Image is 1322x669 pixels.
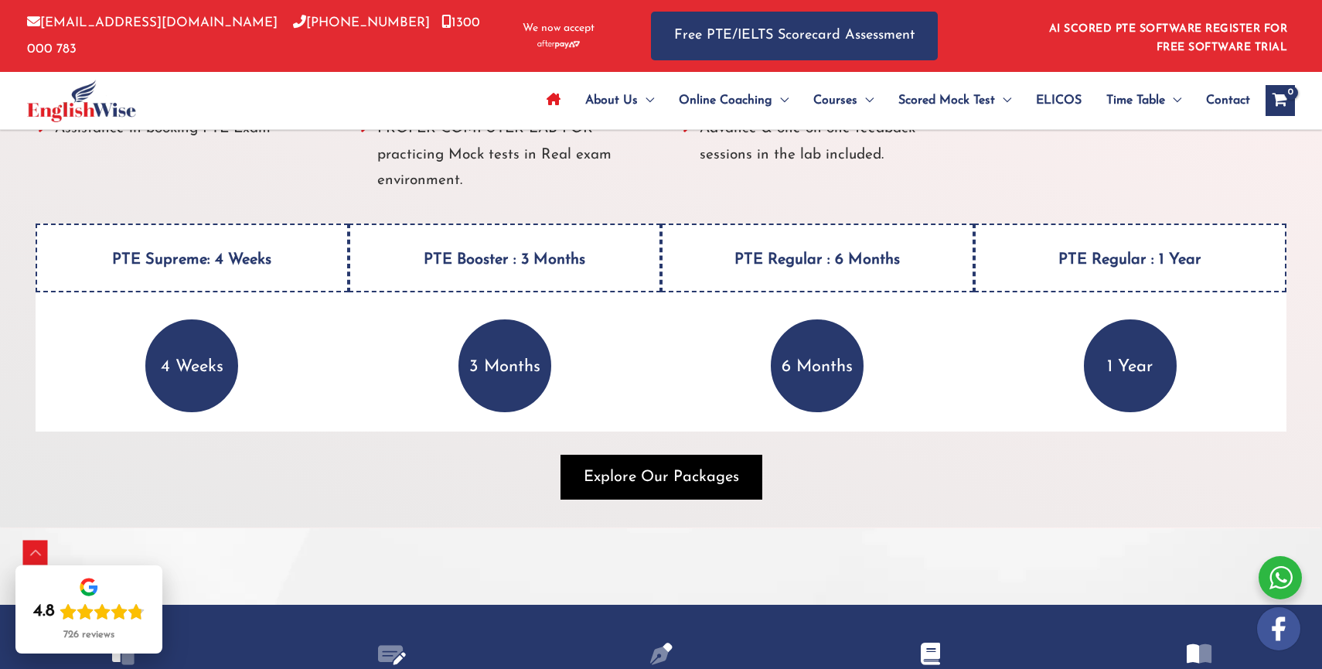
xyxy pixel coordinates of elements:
span: Time Table [1106,73,1165,128]
p: 6 Months [771,319,864,412]
span: We now accept [523,21,595,36]
h4: PTE Booster : 3 Months [349,224,662,292]
a: Scored Mock TestMenu Toggle [886,73,1024,128]
a: About UsMenu Toggle [573,73,666,128]
div: Rating: 4.8 out of 5 [33,601,145,623]
span: Menu Toggle [638,73,654,128]
img: white-facebook.png [1257,607,1300,650]
a: 1300 000 783 [27,16,480,55]
p: 4 Weeks [145,319,238,412]
li: PROPER COMPUTER LAB FOR practicing Mock tests in Real exam environment. [358,116,642,201]
a: Free PTE/IELTS Scorecard Assessment [651,12,938,60]
a: AI SCORED PTE SOFTWARE REGISTER FOR FREE SOFTWARE TRIAL [1049,23,1288,53]
a: ELICOS [1024,73,1094,128]
a: View Shopping Cart, empty [1266,85,1295,116]
a: [PHONE_NUMBER] [293,16,430,29]
div: 4.8 [33,601,55,623]
aside: Header Widget 1 [1040,11,1295,61]
span: About Us [585,73,638,128]
p: 3 Months [458,319,551,412]
span: Menu Toggle [1165,73,1181,128]
button: Explore Our Packages [560,455,762,500]
li: Advance & one on one feedback sessions in the lab included. [680,116,964,201]
a: [EMAIL_ADDRESS][DOMAIN_NAME] [27,16,278,29]
span: Scored Mock Test [898,73,995,128]
a: Time TableMenu Toggle [1094,73,1194,128]
h4: PTE Supreme: 4 Weeks [36,224,349,292]
span: Courses [813,73,857,128]
nav: Site Navigation: Main Menu [534,73,1250,128]
a: CoursesMenu Toggle [801,73,886,128]
span: Menu Toggle [772,73,789,128]
span: Menu Toggle [995,73,1011,128]
img: cropped-ew-logo [27,80,136,122]
li: Assistance in booking PTE Exam [36,116,319,201]
div: 726 reviews [63,629,114,641]
img: Afterpay-Logo [537,40,580,49]
span: Online Coaching [679,73,772,128]
span: ELICOS [1036,73,1082,128]
span: Explore Our Packages [584,466,739,488]
span: Contact [1206,73,1250,128]
h4: PTE Regular : 1 Year [974,224,1287,292]
span: Menu Toggle [857,73,874,128]
h4: PTE Regular : 6 Months [661,224,974,292]
a: Contact [1194,73,1250,128]
p: 1 Year [1084,319,1177,412]
a: Online CoachingMenu Toggle [666,73,801,128]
